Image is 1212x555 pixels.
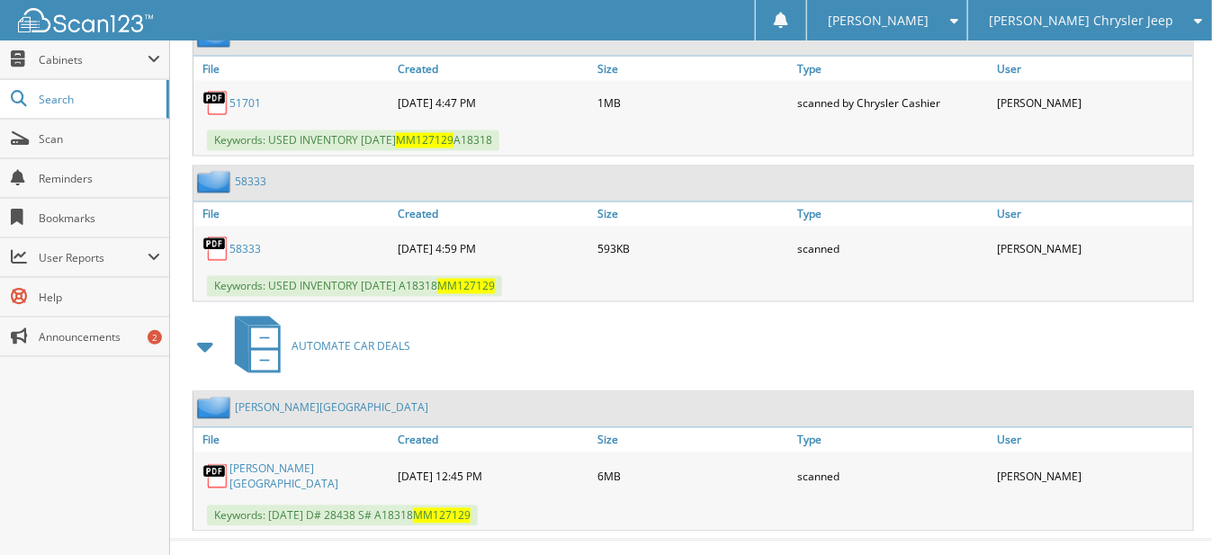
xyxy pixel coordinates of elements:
[593,457,793,497] div: 6MB
[197,397,235,419] img: folder2.png
[193,428,393,452] a: File
[207,506,478,526] span: Keywords: [DATE] D# 28438 S# A18318
[193,57,393,81] a: File
[993,85,1193,121] div: [PERSON_NAME]
[224,311,410,382] a: AUTOMATE CAR DEALS
[39,92,157,107] span: Search
[993,231,1193,267] div: [PERSON_NAME]
[197,171,235,193] img: folder2.png
[39,171,160,186] span: Reminders
[207,276,502,297] span: Keywords: USED INVENTORY [DATE] A18318
[39,52,148,67] span: Cabinets
[993,457,1193,497] div: [PERSON_NAME]
[229,96,261,112] a: 51701
[393,85,593,121] div: [DATE] 4:47 PM
[794,57,993,81] a: Type
[207,130,499,151] span: Keywords: USED INVENTORY [DATE] A18318
[993,202,1193,227] a: User
[393,202,593,227] a: Created
[39,131,160,147] span: Scan
[794,85,993,121] div: scanned by Chrysler Cashier
[990,15,1174,26] span: [PERSON_NAME] Chrysler Jeep
[193,202,393,227] a: File
[794,202,993,227] a: Type
[229,461,389,492] a: [PERSON_NAME][GEOGRAPHIC_DATA]
[229,242,261,257] a: 58333
[829,15,929,26] span: [PERSON_NAME]
[39,250,148,265] span: User Reports
[393,57,593,81] a: Created
[794,428,993,452] a: Type
[202,236,229,263] img: PDF.png
[437,279,495,294] span: MM127129
[202,463,229,490] img: PDF.png
[993,57,1193,81] a: User
[393,457,593,497] div: [DATE] 12:45 PM
[148,330,162,345] div: 2
[393,428,593,452] a: Created
[393,231,593,267] div: [DATE] 4:59 PM
[593,85,793,121] div: 1MB
[794,457,993,497] div: scanned
[18,8,153,32] img: scan123-logo-white.svg
[235,175,266,190] a: 58333
[993,428,1193,452] a: User
[396,133,453,148] span: MM127129
[202,90,229,117] img: PDF.png
[413,508,471,524] span: MM127129
[39,290,160,305] span: Help
[593,428,793,452] a: Size
[292,339,410,354] span: AUTOMATE CAR DEALS
[794,231,993,267] div: scanned
[39,210,160,226] span: Bookmarks
[593,202,793,227] a: Size
[39,329,160,345] span: Announcements
[593,231,793,267] div: 593KB
[235,400,428,416] a: [PERSON_NAME][GEOGRAPHIC_DATA]
[593,57,793,81] a: Size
